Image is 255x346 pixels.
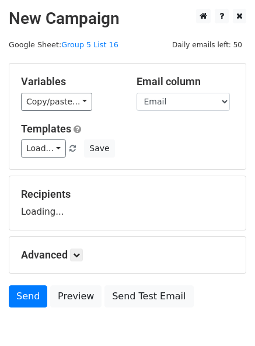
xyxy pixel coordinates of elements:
a: Preview [50,285,102,307]
small: Google Sheet: [9,40,118,49]
a: Send [9,285,47,307]
a: Copy/paste... [21,93,92,111]
h5: Advanced [21,249,234,261]
a: Templates [21,123,71,135]
a: Send Test Email [104,285,193,307]
a: Load... [21,139,66,158]
button: Save [84,139,114,158]
a: Daily emails left: 50 [168,40,246,49]
a: Group 5 List 16 [61,40,118,49]
h2: New Campaign [9,9,246,29]
div: Loading... [21,188,234,218]
h5: Recipients [21,188,234,201]
span: Daily emails left: 50 [168,39,246,51]
h5: Variables [21,75,119,88]
h5: Email column [137,75,235,88]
